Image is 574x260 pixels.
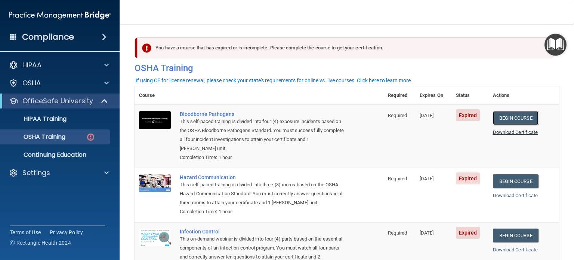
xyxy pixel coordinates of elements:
p: Continuing Education [5,151,107,159]
th: Actions [488,86,559,105]
img: exclamation-circle-solid-danger.72ef9ffc.png [142,43,151,53]
p: HIPAA [22,61,41,70]
a: Terms of Use [10,229,41,236]
h4: Compliance [22,32,74,42]
a: Download Certificate [493,193,538,198]
p: OSHA [22,79,41,88]
span: Ⓒ Rectangle Health 2024 [10,239,71,247]
th: Expires On [415,86,451,105]
div: Completion Time: 1 hour [180,153,346,162]
a: Bloodborne Pathogens [180,111,346,117]
p: OfficeSafe University [22,97,93,105]
div: This self-paced training is divided into three (3) rooms based on the OSHA Hazard Communication S... [180,180,346,207]
img: danger-circle.6113f641.png [86,132,95,142]
span: [DATE] [420,113,434,118]
div: If using CE for license renewal, please check your state's requirements for online vs. live cours... [136,78,412,83]
div: Completion Time: 1 hour [180,207,346,216]
div: This self-paced training is divided into four (4) exposure incidents based on the OSHA Bloodborne... [180,117,346,153]
p: HIPAA Training [5,115,67,123]
span: Expired [456,109,480,121]
a: Begin Course [493,111,538,125]
div: You have a course that has expired or is incomplete. Please complete the course to get your certi... [138,37,553,58]
span: Expired [456,172,480,184]
a: Begin Course [493,174,538,188]
span: [DATE] [420,176,434,181]
th: Required [383,86,415,105]
a: Download Certificate [493,247,538,253]
a: Infection Control [180,229,346,235]
a: Privacy Policy [50,229,83,236]
p: OSHA Training [5,133,65,141]
span: Required [388,113,407,118]
button: Open Resource Center [544,34,567,56]
span: Required [388,230,407,236]
button: If using CE for license renewal, please check your state's requirements for online vs. live cours... [135,77,413,84]
a: Download Certificate [493,129,538,135]
span: Required [388,176,407,181]
a: Settings [9,168,109,177]
span: Expired [456,227,480,239]
span: [DATE] [420,230,434,236]
th: Status [451,86,488,105]
th: Course [135,86,175,105]
a: OfficeSafe University [9,97,108,105]
img: PMB logo [9,8,111,23]
h4: OSHA Training [135,63,559,73]
p: Settings [22,168,50,177]
a: Hazard Communication [180,174,346,180]
a: Begin Course [493,229,538,242]
a: OSHA [9,79,109,88]
a: HIPAA [9,61,109,70]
